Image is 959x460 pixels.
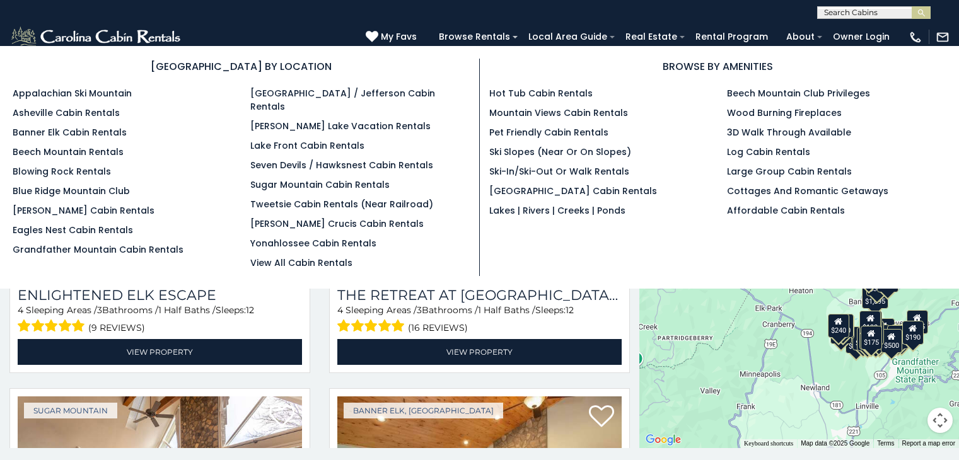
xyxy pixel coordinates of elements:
[13,185,130,197] a: Blue Ridge Mountain Club
[589,404,614,430] a: Add to favorites
[642,432,684,448] a: Open this area in Google Maps (opens a new window)
[13,224,133,236] a: Eagles Nest Cabin Rentals
[408,319,468,336] span: (16 reviews)
[927,408,953,433] button: Map camera controls
[18,304,23,316] span: 4
[250,237,376,250] a: Yonahlossee Cabin Rentals
[13,243,183,256] a: Grandfather Mountain Cabin Rentals
[489,204,625,217] a: Lakes | Rivers | Creeks | Ponds
[246,304,254,316] span: 12
[337,304,343,316] span: 4
[250,198,433,210] a: Tweetsie Cabin Rentals (Near Railroad)
[827,27,896,47] a: Owner Login
[859,326,880,350] div: $175
[827,314,849,338] div: $240
[832,315,854,339] div: $225
[780,27,821,47] a: About
[489,185,657,197] a: [GEOGRAPHIC_DATA] Cabin Rentals
[857,327,878,351] div: $155
[97,304,102,316] span: 3
[863,321,884,345] div: $195
[381,30,417,43] span: My Favs
[902,321,923,345] div: $190
[250,217,424,230] a: [PERSON_NAME] Crucis Cabin Rentals
[880,329,902,353] div: $500
[250,120,431,132] a: [PERSON_NAME] Lake Vacation Rentals
[489,87,593,100] a: Hot Tub Cabin Rentals
[13,165,111,178] a: Blowing Rock Rentals
[727,146,810,158] a: Log Cabin Rentals
[478,304,535,316] span: 1 Half Baths /
[18,304,302,336] div: Sleeping Areas / Bathrooms / Sleeps:
[727,165,852,178] a: Large Group Cabin Rentals
[832,314,853,338] div: $210
[727,204,845,217] a: Affordable Cabin Rentals
[13,146,124,158] a: Beech Mountain Rentals
[727,106,842,119] a: Wood Burning Fireplaces
[489,106,628,119] a: Mountain Views Cabin Rentals
[417,304,422,316] span: 3
[24,403,117,418] a: Sugar Mountain
[13,204,154,217] a: [PERSON_NAME] Cabin Rentals
[860,326,881,350] div: $175
[861,311,882,335] div: $265
[18,287,302,304] a: Enlightened Elk Escape
[522,27,613,47] a: Local Area Guide
[689,27,774,47] a: Rental Program
[269,404,294,430] a: Add to favorites
[801,440,869,447] span: Map data ©2025 Google
[877,440,894,447] a: Terms (opens in new tab)
[250,139,364,152] a: Lake Front Cabin Rentals
[13,126,127,139] a: Banner Elk Cabin Rentals
[344,403,503,418] a: Banner Elk, [GEOGRAPHIC_DATA]
[744,439,793,448] button: Keyboard shortcuts
[873,318,894,342] div: $200
[566,304,574,316] span: 12
[727,126,851,139] a: 3D Walk Through Available
[859,311,881,335] div: $190
[250,159,433,171] a: Seven Devils / Hawksnest Cabin Rentals
[906,310,927,334] div: $155
[158,304,216,316] span: 1 Half Baths /
[13,87,132,100] a: Appalachian Ski Mountain
[619,27,683,47] a: Real Estate
[909,30,922,44] img: phone-regular-white.png
[250,87,435,113] a: [GEOGRAPHIC_DATA] / Jefferson Cabin Rentals
[250,178,390,191] a: Sugar Mountain Cabin Rentals
[886,325,908,349] div: $195
[489,59,947,74] h3: BROWSE BY AMENITIES
[727,87,870,100] a: Beech Mountain Club Privileges
[861,285,888,309] div: $1,095
[9,25,184,50] img: White-1-2.png
[489,126,608,139] a: Pet Friendly Cabin Rentals
[88,319,145,336] span: (9 reviews)
[13,106,120,119] a: Asheville Cabin Rentals
[433,27,516,47] a: Browse Rentals
[337,304,622,336] div: Sleeping Areas / Bathrooms / Sleeps:
[366,30,420,44] a: My Favs
[18,339,302,365] a: View Property
[337,339,622,365] a: View Property
[936,30,950,44] img: mail-regular-white.png
[489,165,629,178] a: Ski-in/Ski-Out or Walk Rentals
[489,146,631,158] a: Ski Slopes (Near or On Slopes)
[727,185,888,197] a: Cottages and Romantic Getaways
[250,256,352,269] a: View All Cabin Rentals
[337,287,622,304] h3: The Retreat at Mountain Meadows
[642,432,684,448] img: Google
[337,287,622,304] a: The Retreat at [GEOGRAPHIC_DATA][PERSON_NAME]
[13,59,470,74] h3: [GEOGRAPHIC_DATA] BY LOCATION
[902,440,955,447] a: Report a map error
